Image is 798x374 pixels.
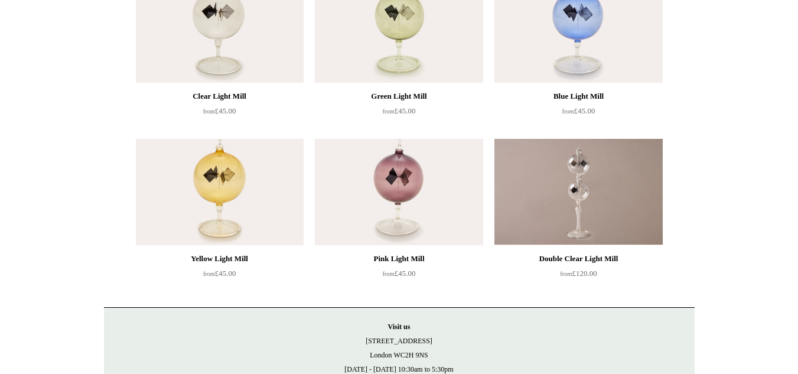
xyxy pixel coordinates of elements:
span: £45.00 [383,106,416,115]
div: Yellow Light Mill [139,252,301,266]
span: from [562,108,574,115]
span: from [203,108,215,115]
a: Double Clear Light Mill from£120.00 [494,252,662,300]
a: Green Light Mill from£45.00 [315,89,483,138]
strong: Visit us [388,323,411,331]
span: £45.00 [562,106,595,115]
span: from [560,271,572,277]
a: Pink Light Mill Pink Light Mill [315,139,483,245]
div: Double Clear Light Mill [497,252,659,266]
a: Double Clear Light Mill Double Clear Light Mill [494,139,662,245]
div: Clear Light Mill [139,89,301,103]
span: from [383,108,395,115]
a: Pink Light Mill from£45.00 [315,252,483,300]
span: from [383,271,395,277]
div: Pink Light Mill [318,252,480,266]
div: Green Light Mill [318,89,480,103]
div: Blue Light Mill [497,89,659,103]
a: Yellow Light Mill Yellow Light Mill [136,139,304,245]
img: Yellow Light Mill [136,139,304,245]
img: Double Clear Light Mill [494,139,662,245]
img: Pink Light Mill [315,139,483,245]
span: £45.00 [203,106,236,115]
span: £120.00 [560,269,597,278]
a: Blue Light Mill from£45.00 [494,89,662,138]
span: £45.00 [203,269,236,278]
a: Clear Light Mill from£45.00 [136,89,304,138]
a: Yellow Light Mill from£45.00 [136,252,304,300]
span: from [203,271,215,277]
span: £45.00 [383,269,416,278]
